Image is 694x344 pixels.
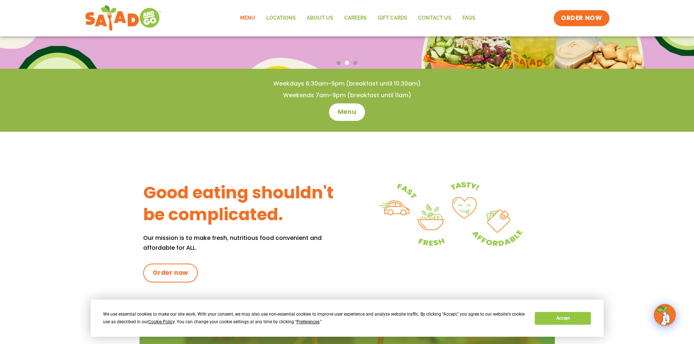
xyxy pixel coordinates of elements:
[413,10,457,27] a: Contact Us
[103,311,526,326] div: We use essential cookies to make our site work. With your consent, we may also use non-essential ...
[655,305,675,325] img: wpChatIcon
[337,61,341,65] span: Go to slide 1
[261,10,301,27] a: Locations
[554,10,609,26] a: ORDER NOW
[353,61,357,65] span: Go to slide 3
[338,108,356,116] span: Menu
[91,300,604,337] div: Cookie Consent Prompt
[85,4,162,33] img: new-SAG-logo-768×292
[143,233,347,253] p: Our mission is to make fresh, nutritious food convenient and affordable for ALL.
[561,14,602,23] span: ORDER NOW
[15,91,679,99] h4: Weekends 7am-9pm (breakfast until 11am)
[297,319,319,324] span: Preferences
[153,269,188,277] span: Order now
[457,10,481,27] a: FAQs
[535,312,591,325] button: Accept
[235,10,261,27] a: Menu
[345,61,349,65] span: Go to slide 2
[143,264,198,282] a: Order now
[148,319,175,324] span: Cookie Policy
[301,10,339,27] a: About Us
[143,182,347,226] h3: Good eating shouldn't be complicated.
[372,10,413,27] a: GIFT CARDS
[15,80,679,88] h4: Weekdays 6:30am-9pm (breakfast until 10:30am)
[235,10,481,27] nav: Menu
[329,103,365,121] a: Menu
[339,10,372,27] a: Careers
